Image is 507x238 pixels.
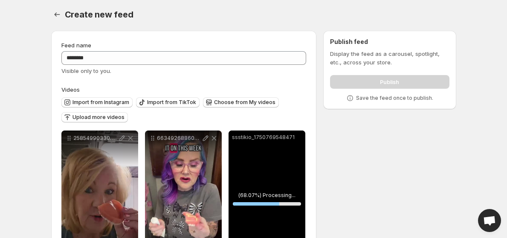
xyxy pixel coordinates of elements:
[61,67,111,74] span: Visible only to you.
[72,99,129,106] span: Import from Instagram
[330,38,449,46] h2: Publish feed
[478,209,501,232] div: Open chat
[330,49,449,67] p: Display the feed as a carousel, spotlight, etc., across your store.
[72,114,125,121] span: Upload more videos
[356,95,433,102] p: Save the feed once to publish.
[203,97,279,107] button: Choose from My videos
[214,99,275,106] span: Choose from My videos
[147,99,196,106] span: Import from TikTok
[136,97,200,107] button: Import from TikTok
[61,42,91,49] span: Feed name
[61,97,133,107] button: Import from Instagram
[65,9,133,20] span: Create new feed
[61,112,128,122] button: Upload more videos
[61,86,80,93] span: Videos
[51,9,63,20] button: Settings
[232,134,302,141] p: ssstikio_1750769548471
[157,135,201,142] p: 6634926886046485974ssstikio__pluminkdesigns_1752502142183_-_trim
[73,135,118,142] p: 2585499033088863563ssstikio__dentureswithmichelle_1752501888731_-_trim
